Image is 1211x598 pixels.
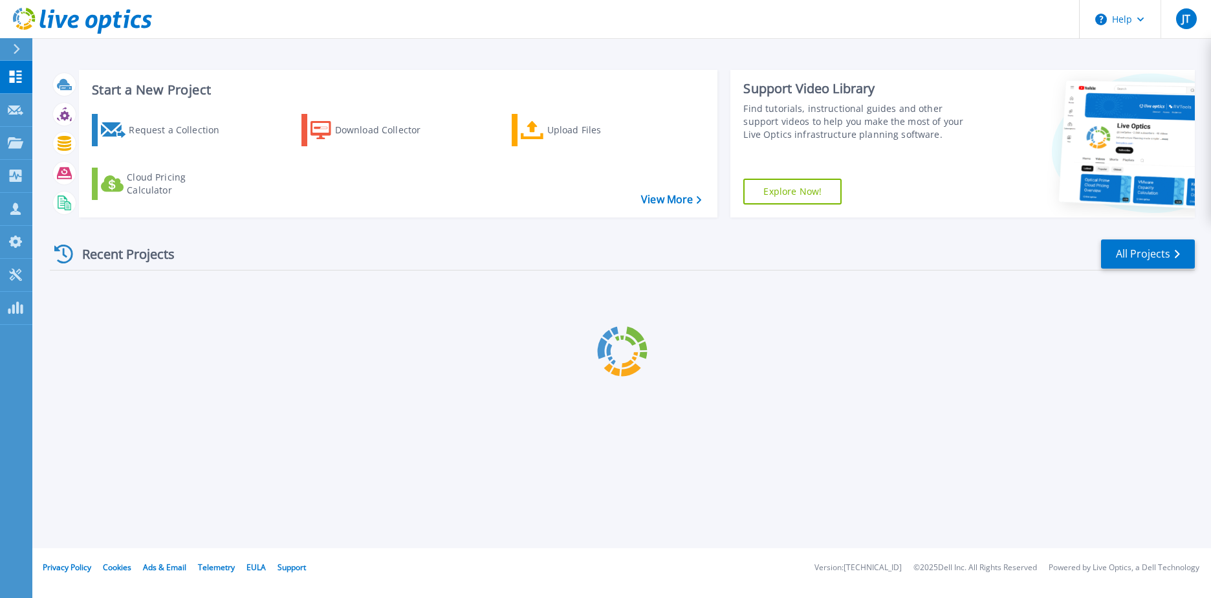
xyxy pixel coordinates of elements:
a: Privacy Policy [43,562,91,573]
a: Explore Now! [743,179,842,205]
a: EULA [246,562,266,573]
h3: Start a New Project [92,83,701,97]
a: All Projects [1101,239,1195,269]
a: Request a Collection [92,114,236,146]
a: Support [278,562,306,573]
span: JT [1182,14,1190,24]
div: Download Collector [335,117,439,143]
a: Cloud Pricing Calculator [92,168,236,200]
div: Support Video Library [743,80,979,97]
li: © 2025 Dell Inc. All Rights Reserved [913,564,1037,572]
div: Request a Collection [129,117,232,143]
a: Download Collector [301,114,446,146]
a: Telemetry [198,562,235,573]
li: Version: [TECHNICAL_ID] [814,564,902,572]
a: Ads & Email [143,562,186,573]
li: Powered by Live Optics, a Dell Technology [1049,564,1199,572]
a: View More [641,194,701,206]
a: Upload Files [512,114,656,146]
a: Cookies [103,562,131,573]
div: Find tutorials, instructional guides and other support videos to help you make the most of your L... [743,102,979,141]
div: Recent Projects [50,238,192,270]
div: Upload Files [547,117,651,143]
div: Cloud Pricing Calculator [127,171,230,197]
